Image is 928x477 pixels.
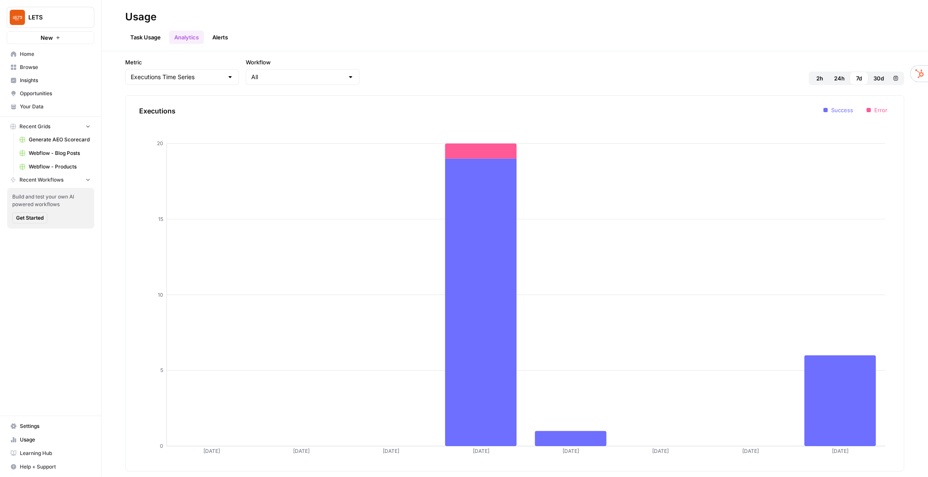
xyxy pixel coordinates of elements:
[810,72,829,85] button: 2h
[160,443,163,449] tspan: 0
[20,449,91,457] span: Learning Hub
[12,193,89,208] span: Build and test your own AI powered workflows
[41,33,53,42] span: New
[125,58,239,66] label: Metric
[16,214,44,222] span: Get Started
[28,13,80,22] span: LETS
[158,216,163,222] tspan: 15
[7,61,94,74] a: Browse
[7,447,94,460] a: Learning Hub
[7,100,94,113] a: Your Data
[867,106,887,114] li: Error
[169,30,204,44] a: Analytics
[157,140,163,146] tspan: 20
[203,448,220,455] tspan: [DATE]
[856,74,862,83] span: 7d
[246,58,360,66] label: Workflow
[20,77,91,84] span: Insights
[473,448,489,455] tspan: [DATE]
[7,174,94,186] button: Recent Workflows
[832,448,848,455] tspan: [DATE]
[816,74,823,83] span: 2h
[7,120,94,133] button: Recent Grids
[7,433,94,447] a: Usage
[16,160,94,174] a: Webflow - Products
[834,74,845,83] span: 24h
[16,146,94,160] a: Webflow - Blog Posts
[20,436,91,444] span: Usage
[29,136,91,143] span: Generate AEO Scorecard
[7,31,94,44] button: New
[7,460,94,474] button: Help + Support
[29,149,91,157] span: Webflow - Blog Posts
[7,47,94,61] a: Home
[7,419,94,433] a: Settings
[20,422,91,430] span: Settings
[20,90,91,97] span: Opportunities
[293,448,310,455] tspan: [DATE]
[383,448,399,455] tspan: [DATE]
[19,123,50,130] span: Recent Grids
[742,448,759,455] tspan: [DATE]
[20,63,91,71] span: Browse
[131,73,223,81] input: Executions Time Series
[12,212,47,223] button: Get Started
[29,163,91,171] span: Webflow - Products
[7,7,94,28] button: Workspace: LETS
[158,292,163,298] tspan: 10
[10,10,25,25] img: LETS Logo
[7,87,94,100] a: Opportunities
[20,50,91,58] span: Home
[19,176,63,184] span: Recent Workflows
[207,30,233,44] a: Alerts
[16,133,94,146] a: Generate AEO Scorecard
[824,106,853,114] li: Success
[829,72,850,85] button: 24h
[873,74,884,83] span: 30d
[20,463,91,471] span: Help + Support
[563,448,579,455] tspan: [DATE]
[160,367,163,374] tspan: 5
[125,10,156,24] div: Usage
[125,30,166,44] a: Task Usage
[20,103,91,110] span: Your Data
[653,448,669,455] tspan: [DATE]
[868,72,889,85] button: 30d
[251,73,344,81] input: All
[7,74,94,87] a: Insights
